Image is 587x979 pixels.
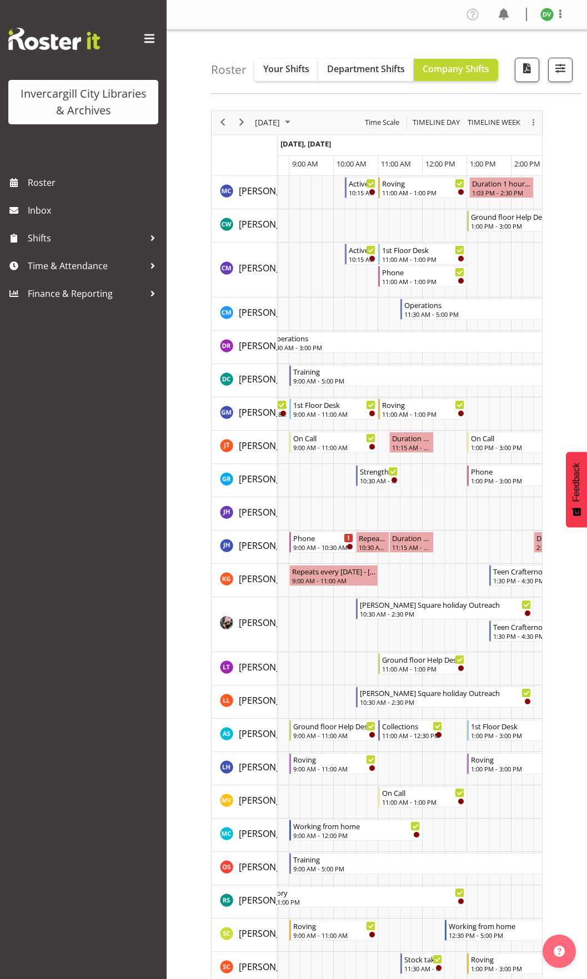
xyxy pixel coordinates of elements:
[364,115,400,129] span: Time Scale
[253,115,295,129] button: September 2025
[239,617,308,629] span: [PERSON_NAME]
[212,297,278,331] td: Cindy Mulrooney resource
[212,497,278,531] td: Jill Harpur resource
[280,139,331,149] span: [DATE], [DATE]
[239,306,308,319] a: [PERSON_NAME]
[254,115,281,129] span: [DATE]
[239,373,308,385] span: [PERSON_NAME]
[212,685,278,719] td: Lynette Lockett resource
[28,285,144,302] span: Finance & Reporting
[239,960,308,973] a: [PERSON_NAME]
[466,115,521,129] span: Timeline Week
[254,59,318,81] button: Your Shifts
[251,111,297,134] div: September 23, 2025
[213,111,232,134] div: previous period
[212,785,278,819] td: Marion van Voornveld resource
[215,115,230,129] button: Previous
[239,661,308,673] span: [PERSON_NAME]
[212,819,278,852] td: Michelle Cunningham resource
[239,927,308,940] span: [PERSON_NAME]
[239,506,308,519] a: [PERSON_NAME]
[239,184,308,198] a: [PERSON_NAME]
[239,761,308,773] span: [PERSON_NAME]
[239,760,308,774] a: [PERSON_NAME]
[571,463,581,502] span: Feedback
[239,472,308,486] a: [PERSON_NAME]
[318,59,414,81] button: Department Shifts
[212,431,278,464] td: Glen Tomlinson resource
[470,159,496,169] span: 1:00 PM
[239,406,308,419] a: [PERSON_NAME]
[239,927,308,940] a: [PERSON_NAME]
[540,8,554,21] img: desk-view11665.jpg
[239,827,308,840] a: [PERSON_NAME]
[239,340,308,352] span: [PERSON_NAME]
[239,439,308,452] a: [PERSON_NAME]
[239,894,308,907] a: [PERSON_NAME]
[239,660,308,674] a: [PERSON_NAME]
[212,331,278,364] td: Debra Robinson resource
[28,202,161,219] span: Inbox
[239,440,308,452] span: [PERSON_NAME]
[212,464,278,497] td: Grace Roscoe-Squires resource
[548,58,573,82] button: Filter Shifts
[239,339,308,352] a: [PERSON_NAME]
[212,209,278,243] td: Catherine Wilson resource
[239,262,308,274] span: [PERSON_NAME]
[327,63,405,75] span: Department Shifts
[466,115,523,129] button: Timeline Week
[239,694,308,707] a: [PERSON_NAME]
[566,452,587,527] button: Feedback - Show survey
[212,243,278,297] td: Chamique Mamolo resource
[239,372,308,386] a: [PERSON_NAME]
[212,919,278,952] td: Samuel Carter resource
[524,111,542,134] div: overflow
[239,473,308,485] span: [PERSON_NAME]
[212,652,278,685] td: Lyndsay Tautari resource
[292,159,318,169] span: 9:00 AM
[239,185,308,197] span: [PERSON_NAME]
[239,727,308,740] a: [PERSON_NAME]
[8,28,100,50] img: Rosterit website logo
[28,174,161,191] span: Roster
[239,860,308,874] a: [PERSON_NAME]
[28,230,144,246] span: Shifts
[212,719,278,752] td: Mandy Stenton resource
[239,218,308,231] a: [PERSON_NAME]
[212,364,278,397] td: Donald Cunningham resource
[414,59,498,81] button: Company Shifts
[363,115,402,129] button: Time Scale
[239,218,308,230] span: [PERSON_NAME]
[212,564,278,597] td: Katie Greene resource
[425,159,455,169] span: 12:00 PM
[212,597,278,652] td: Keyu Chen resource
[232,111,251,134] div: next period
[239,961,308,973] span: [PERSON_NAME]
[239,861,308,873] span: [PERSON_NAME]
[19,85,147,119] div: Invercargill City Libraries & Archives
[239,694,308,707] span: [PERSON_NAME]
[412,115,461,129] span: Timeline Day
[239,539,308,552] a: [PERSON_NAME]
[263,63,309,75] span: Your Shifts
[337,159,367,169] span: 10:00 AM
[411,115,462,129] button: Timeline Day
[239,572,308,586] a: [PERSON_NAME]
[212,752,278,785] td: Marion Hawkes resource
[239,573,308,585] span: [PERSON_NAME]
[239,794,308,807] a: [PERSON_NAME]
[212,176,278,209] td: Aurora Catu resource
[211,63,247,76] h4: Roster
[239,728,308,740] span: [PERSON_NAME]
[515,58,539,82] button: Download a PDF of the roster for the current day
[212,885,278,919] td: Rosie Stather resource
[239,539,308,552] span: [PERSON_NAME]
[381,159,411,169] span: 11:00 AM
[239,827,308,840] span: [PERSON_NAME]
[212,397,278,431] td: Gabriel McKay Smith resource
